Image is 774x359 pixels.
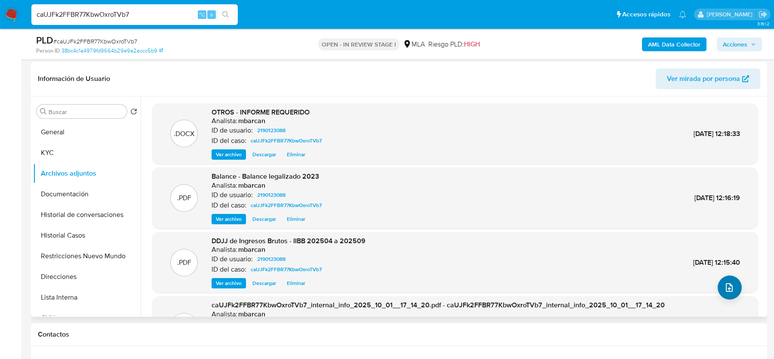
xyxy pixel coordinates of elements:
[251,200,322,210] span: caUJFk2FFBR77KbwOxroTVb7
[216,279,242,288] span: Ver archivo
[212,149,246,160] button: Ver archivo
[212,181,237,190] p: Analista:
[38,330,760,339] h1: Contactos
[723,37,747,51] span: Acciones
[33,142,141,163] button: KYC
[252,150,276,159] span: Descargar
[247,136,325,146] a: caUJFk2FFBR77KbwOxroTVb7
[238,310,265,319] h6: mbarcan
[428,40,480,49] span: Riesgo PLD:
[53,37,137,46] span: # caUJFk2FFBR77KbwOxroTVb7
[36,33,53,47] b: PLD
[238,181,265,190] h6: mbarcan
[177,193,191,203] p: .PDF
[757,20,770,27] span: 3.161.2
[254,125,289,136] a: 2190123088
[248,149,280,160] button: Descargar
[33,204,141,225] button: Historial de conversaciones
[40,108,47,115] button: Buscar
[254,190,289,200] a: 2190123088
[283,214,310,224] button: Eliminar
[283,149,310,160] button: Eliminar
[31,9,238,20] input: Buscar usuario o caso...
[130,108,137,118] button: Volver al orden por defecto
[212,310,237,319] p: Analista:
[36,47,60,55] b: Person ID
[33,184,141,204] button: Documentación
[212,265,246,274] p: ID del caso:
[33,308,141,328] button: CVU
[212,236,365,246] span: DDJJ de Ingresos Brutos - IIBB 202504 a 202509
[622,10,670,19] span: Accesos rápidos
[287,150,305,159] span: Eliminar
[33,122,141,142] button: General
[33,266,141,287] button: Direcciones
[212,278,246,288] button: Ver archivo
[287,279,305,288] span: Eliminar
[693,257,740,267] span: [DATE] 12:15:40
[177,258,191,267] p: .PDF
[667,68,740,89] span: Ver mirada por persona
[679,11,686,18] a: Notificaciones
[248,278,280,288] button: Descargar
[318,38,399,50] p: OPEN - IN REVIEW STAGE I
[212,136,246,145] p: ID del caso:
[216,150,242,159] span: Ver archivo
[717,37,762,51] button: Acciones
[238,117,265,125] h6: mbarcan
[257,125,286,136] span: 2190123088
[212,117,237,125] p: Analista:
[33,163,141,184] button: Archivos adjuntos
[248,214,280,224] button: Descargar
[61,47,163,55] a: 38bc4c1a4979fd9664b29e9a2accc5b9
[283,278,310,288] button: Eliminar
[174,129,194,139] p: .DOCX
[254,254,289,264] a: 2190123088
[648,37,700,51] b: AML Data Collector
[694,129,740,139] span: [DATE] 12:18:33
[656,68,760,89] button: Ver mirada por persona
[247,200,325,210] a: caUJFk2FFBR77KbwOxroTVb7
[718,275,742,300] button: upload-file
[464,39,480,49] span: HIGH
[707,10,756,19] p: magali.barcan@mercadolibre.com
[257,254,286,264] span: 2190123088
[199,10,205,19] span: ⌥
[212,245,237,254] p: Analista:
[287,215,305,223] span: Eliminar
[251,136,322,146] span: caUJFk2FFBR77KbwOxroTVb7
[212,255,253,263] p: ID de usuario:
[212,107,310,117] span: OTROS - INFORME REQUERIDO
[217,9,234,21] button: search-icon
[212,171,319,181] span: Balance - Balance legalizado 2023
[216,215,242,223] span: Ver archivo
[212,214,246,224] button: Ver archivo
[33,287,141,308] button: Lista Interna
[33,225,141,246] button: Historial Casos
[759,10,768,19] a: Salir
[403,40,425,49] div: MLA
[694,193,740,203] span: [DATE] 12:16:19
[210,10,213,19] span: s
[33,246,141,266] button: Restricciones Nuevo Mundo
[642,37,706,51] button: AML Data Collector
[38,74,110,83] h1: Información de Usuario
[212,191,253,199] p: ID de usuario:
[252,279,276,288] span: Descargar
[212,300,665,310] span: caUJFk2FFBR77KbwOxroTVb7_internal_info_2025_10_01__17_14_20.pdf - caUJFk2FFBR77KbwOxroTVb7_intern...
[251,264,322,275] span: caUJFk2FFBR77KbwOxroTVb7
[257,190,286,200] span: 2190123088
[49,108,123,116] input: Buscar
[252,215,276,223] span: Descargar
[238,245,265,254] h6: mbarcan
[247,264,325,275] a: caUJFk2FFBR77KbwOxroTVb7
[212,126,253,135] p: ID de usuario:
[212,201,246,210] p: ID del caso:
